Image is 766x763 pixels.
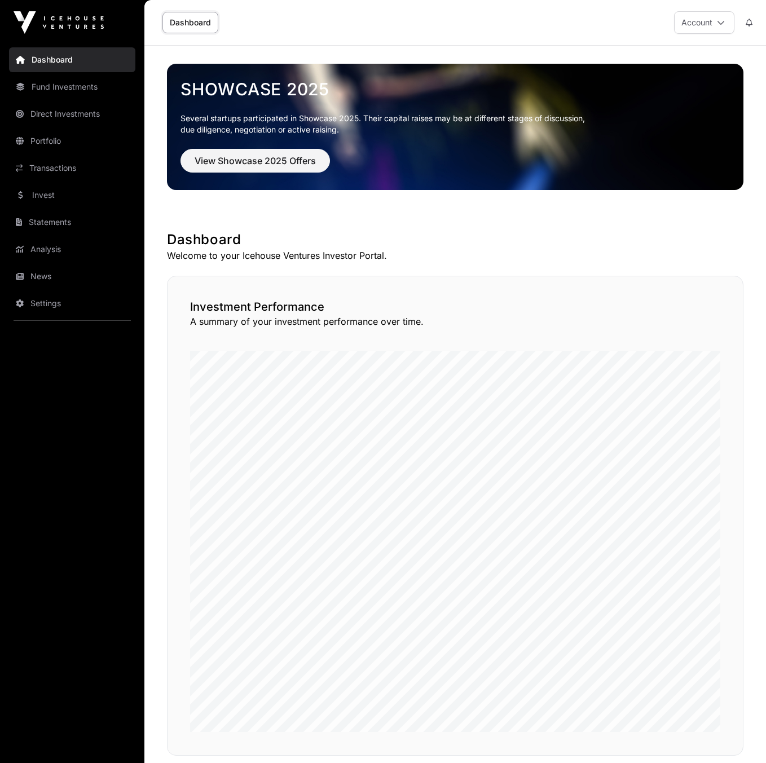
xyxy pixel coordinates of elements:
a: Statements [9,210,135,235]
a: Showcase 2025 [181,79,730,99]
a: View Showcase 2025 Offers [181,160,330,171]
a: Transactions [9,156,135,180]
a: Fund Investments [9,74,135,99]
h2: Investment Performance [190,299,720,315]
a: Direct Investments [9,102,135,126]
span: View Showcase 2025 Offers [195,154,316,167]
a: Dashboard [9,47,135,72]
h1: Dashboard [167,231,743,249]
iframe: Chat Widget [710,709,766,763]
a: Analysis [9,237,135,262]
img: Icehouse Ventures Logo [14,11,104,34]
a: Portfolio [9,129,135,153]
p: Welcome to your Icehouse Ventures Investor Portal. [167,249,743,262]
p: Several startups participated in Showcase 2025. Their capital raises may be at different stages o... [181,113,730,135]
p: A summary of your investment performance over time. [190,315,720,328]
a: Settings [9,291,135,316]
a: News [9,264,135,289]
a: Dashboard [162,12,218,33]
button: View Showcase 2025 Offers [181,149,330,173]
button: Account [674,11,734,34]
img: Showcase 2025 [167,64,743,190]
a: Invest [9,183,135,208]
